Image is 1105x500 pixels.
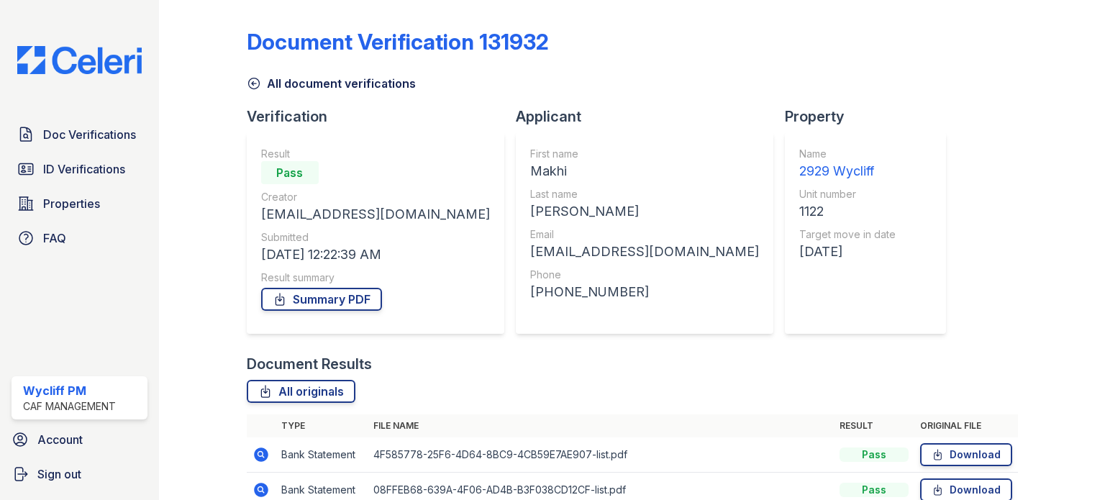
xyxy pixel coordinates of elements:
[261,230,490,245] div: Submitted
[43,160,125,178] span: ID Verifications
[799,201,896,222] div: 1122
[23,382,116,399] div: Wycliff PM
[6,425,153,454] a: Account
[799,147,896,181] a: Name 2929 Wycliff
[43,126,136,143] span: Doc Verifications
[261,190,490,204] div: Creator
[530,282,759,302] div: [PHONE_NUMBER]
[276,437,368,473] td: Bank Statement
[261,204,490,224] div: [EMAIL_ADDRESS][DOMAIN_NAME]
[799,227,896,242] div: Target move in date
[276,414,368,437] th: Type
[799,147,896,161] div: Name
[261,147,490,161] div: Result
[920,443,1012,466] a: Download
[6,46,153,74] img: CE_Logo_Blue-a8612792a0a2168367f1c8372b55b34899dd931a85d93a1a3d3e32e68fde9ad4.png
[12,224,147,253] a: FAQ
[530,147,759,161] div: First name
[785,106,958,127] div: Property
[247,106,516,127] div: Verification
[43,229,66,247] span: FAQ
[840,483,909,497] div: Pass
[247,354,372,374] div: Document Results
[516,106,785,127] div: Applicant
[43,195,100,212] span: Properties
[799,242,896,262] div: [DATE]
[530,227,759,242] div: Email
[247,75,416,92] a: All document verifications
[37,465,81,483] span: Sign out
[530,187,759,201] div: Last name
[37,431,83,448] span: Account
[799,161,896,181] div: 2929 Wycliff
[530,161,759,181] div: Makhi
[23,399,116,414] div: CAF Management
[261,161,319,184] div: Pass
[530,201,759,222] div: [PERSON_NAME]
[12,155,147,183] a: ID Verifications
[12,120,147,149] a: Doc Verifications
[368,437,834,473] td: 4F585778-25F6-4D64-8BC9-4CB59E7AE907-list.pdf
[530,268,759,282] div: Phone
[261,271,490,285] div: Result summary
[247,29,549,55] div: Document Verification 131932
[247,380,355,403] a: All originals
[12,189,147,218] a: Properties
[6,460,153,488] a: Sign out
[261,288,382,311] a: Summary PDF
[834,414,914,437] th: Result
[530,242,759,262] div: [EMAIL_ADDRESS][DOMAIN_NAME]
[368,414,834,437] th: File name
[914,414,1018,437] th: Original file
[840,447,909,462] div: Pass
[261,245,490,265] div: [DATE] 12:22:39 AM
[799,187,896,201] div: Unit number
